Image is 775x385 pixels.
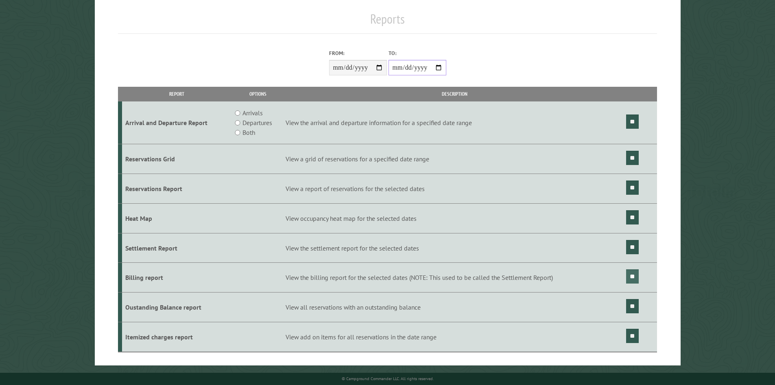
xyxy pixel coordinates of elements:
td: View the billing report for the selected dates (NOTE: This used to be called the Settlement Report) [284,263,625,293]
td: View the settlement report for the selected dates [284,233,625,263]
small: © Campground Commander LLC. All rights reserved. [342,376,434,381]
td: Reservations Grid [122,144,231,174]
td: View the arrival and departure information for a specified date range [284,101,625,144]
label: To: [389,49,446,57]
td: Itemized charges report [122,322,231,352]
td: Arrival and Departure Report [122,101,231,144]
label: From: [329,49,387,57]
td: View add on items for all reservations in the date range [284,322,625,352]
td: Reservations Report [122,174,231,204]
td: Heat Map [122,203,231,233]
td: Settlement Report [122,233,231,263]
th: Options [231,87,284,101]
label: Departures [242,118,272,128]
th: Description [284,87,625,101]
td: View a report of reservations for the selected dates [284,174,625,204]
td: View all reservations with an outstanding balance [284,293,625,322]
label: Both [242,128,255,137]
td: View occupancy heat map for the selected dates [284,203,625,233]
th: Report [122,87,231,101]
td: View a grid of reservations for a specified date range [284,144,625,174]
h1: Reports [118,11,657,33]
label: Arrivals [242,108,263,118]
td: Billing report [122,263,231,293]
td: Oustanding Balance report [122,293,231,322]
